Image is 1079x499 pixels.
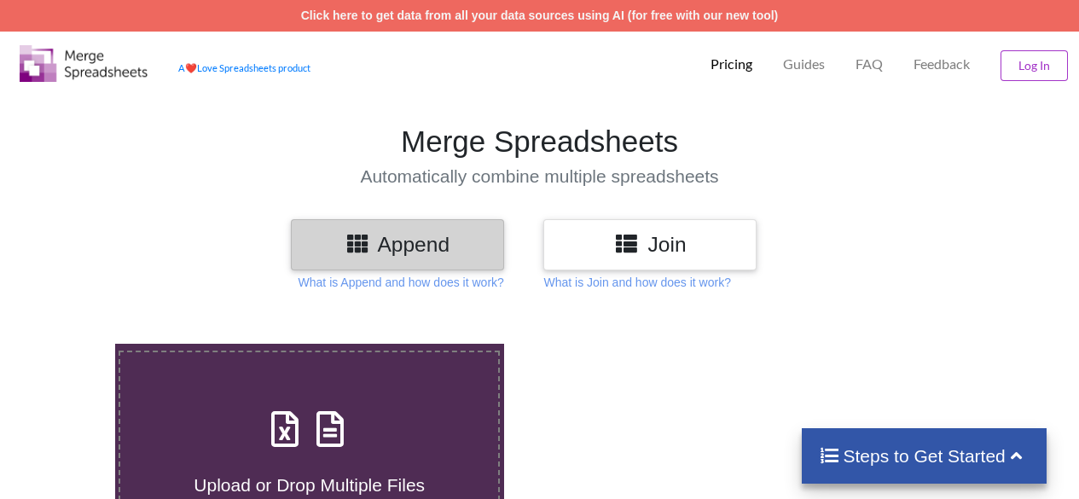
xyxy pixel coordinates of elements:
[783,55,825,73] p: Guides
[856,55,883,73] p: FAQ
[304,232,491,257] h3: Append
[20,45,148,82] img: Logo.png
[301,9,779,22] a: Click here to get data from all your data sources using AI (for free with our new tool)
[178,62,310,73] a: AheartLove Spreadsheets product
[914,57,970,71] span: Feedback
[299,274,504,291] p: What is Append and how does it work?
[556,232,744,257] h3: Join
[1001,50,1068,81] button: Log In
[711,55,752,73] p: Pricing
[819,445,1030,467] h4: Steps to Get Started
[185,62,197,73] span: heart
[543,274,730,291] p: What is Join and how does it work?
